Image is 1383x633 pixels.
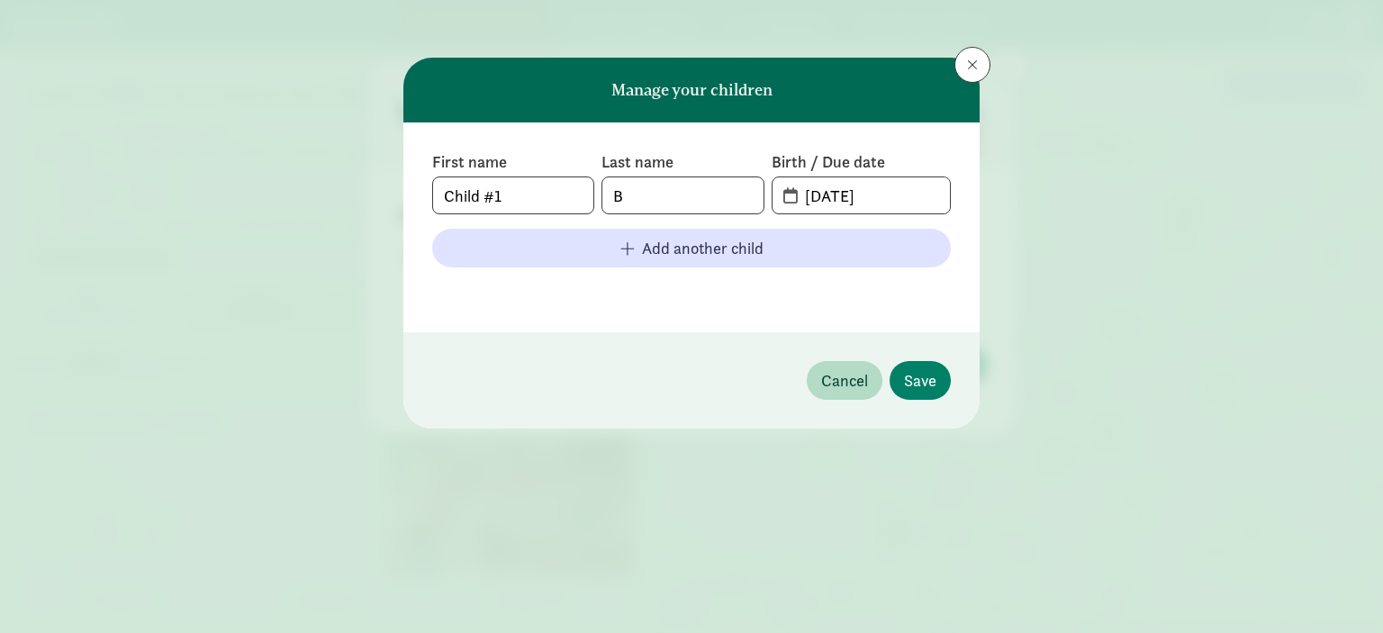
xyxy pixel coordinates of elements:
[807,361,882,400] button: Cancel
[611,81,773,99] h6: Manage your children
[904,368,936,393] span: Save
[772,151,951,173] label: Birth / Due date
[794,177,950,213] input: MM-DD-YYYY
[821,368,868,393] span: Cancel
[432,151,594,173] label: First name
[890,361,951,400] button: Save
[432,229,951,267] button: Add another child
[601,151,764,173] label: Last name
[642,236,764,260] span: Add another child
